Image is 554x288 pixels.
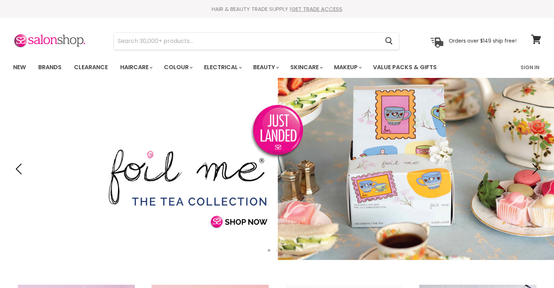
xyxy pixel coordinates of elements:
[68,60,113,75] a: Clearance
[33,60,67,75] a: Brands
[268,249,270,252] li: Page dot 1
[8,60,31,75] a: New
[284,249,286,252] li: Page dot 3
[380,33,399,50] button: Search
[516,60,544,75] a: Sign In
[4,57,550,78] nav: Main
[114,33,380,50] input: Search
[368,60,442,75] a: Value Packs & Gifts
[449,38,516,44] p: Orders over $149 ship free!
[527,162,541,176] button: Next
[329,60,366,75] a: Makeup
[8,57,479,78] ul: Main menu
[4,5,550,13] div: HAIR & BEAUTY TRADE SUPPLY |
[291,5,342,13] a: GET TRADE ACCESS
[276,249,278,252] li: Page dot 2
[285,60,327,75] a: Skincare
[13,162,27,176] button: Previous
[115,60,157,75] a: Haircare
[199,60,246,75] a: Electrical
[114,32,399,50] form: Product
[158,60,197,75] a: Colour
[248,60,283,75] a: Beauty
